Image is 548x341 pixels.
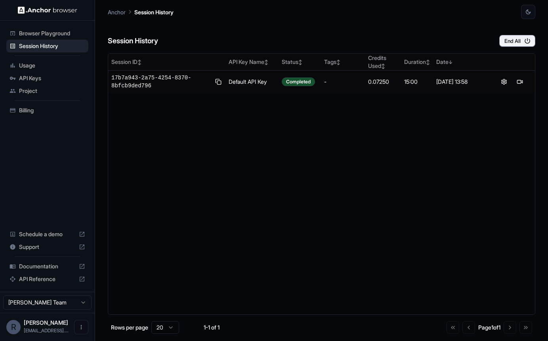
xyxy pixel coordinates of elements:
span: ↕ [264,59,268,65]
span: ↕ [298,59,302,65]
span: 17b7a943-2a75-4254-8370-8bfcb9ded796 [111,74,211,90]
span: ↓ [449,59,453,65]
div: 0.07250 [368,78,398,86]
div: Billing [6,104,88,117]
div: Session History [6,40,88,52]
div: [DATE] 13:58 [436,78,485,86]
div: Schedule a demo [6,228,88,241]
div: Usage [6,59,88,72]
td: Default API Key [225,71,279,93]
div: API Reference [6,273,88,285]
span: Schedule a demo [19,230,76,238]
div: Browser Playground [6,27,88,40]
div: Page 1 of 1 [478,324,500,331]
div: 1-1 of 1 [192,324,231,331]
div: - [324,78,361,86]
p: Session History [134,8,174,16]
span: Browser Playground [19,29,85,37]
h6: Session History [108,35,158,47]
div: Status [282,58,318,66]
nav: breadcrumb [108,8,174,16]
span: Documentation [19,262,76,270]
div: Credits Used [368,54,398,70]
div: Completed [282,77,315,86]
span: ↕ [336,59,340,65]
div: Date [436,58,485,66]
div: Support [6,241,88,253]
span: ↕ [381,63,385,69]
div: Session ID [111,58,222,66]
button: End All [499,35,535,47]
div: Project [6,85,88,97]
div: 15:00 [404,78,430,86]
p: Anchor [108,8,126,16]
div: API Keys [6,72,88,85]
div: R [6,320,21,334]
div: Duration [404,58,430,66]
div: Documentation [6,260,88,273]
span: ↕ [426,59,430,65]
span: API Keys [19,74,85,82]
span: Roberto Frias [24,319,68,326]
span: rcfrias@gmail.com [24,328,69,333]
span: Support [19,243,76,251]
span: Billing [19,106,85,114]
img: Anchor Logo [18,6,77,14]
span: ↕ [137,59,141,65]
span: Session History [19,42,85,50]
p: Rows per page [111,324,148,331]
button: Open menu [74,320,88,334]
span: API Reference [19,275,76,283]
div: Tags [324,58,361,66]
span: Usage [19,62,85,69]
span: Project [19,87,85,95]
div: API Key Name [229,58,275,66]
